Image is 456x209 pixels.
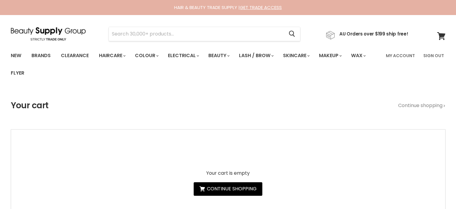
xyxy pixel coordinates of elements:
[234,49,277,62] a: Lash / Brow
[240,4,282,11] a: GET TRADE ACCESS
[284,27,300,41] button: Search
[6,67,29,79] a: Flyer
[109,27,300,41] form: Product
[6,47,382,82] ul: Main menu
[3,47,453,82] nav: Main
[194,182,262,196] a: Continue shopping
[204,49,233,62] a: Beauty
[194,171,262,176] p: Your cart is empty
[420,49,448,62] a: Sign Out
[279,49,313,62] a: Skincare
[56,49,93,62] a: Clearance
[109,27,284,41] input: Search
[314,49,345,62] a: Makeup
[382,49,419,62] a: My Account
[94,49,129,62] a: Haircare
[27,49,55,62] a: Brands
[398,103,446,108] a: Continue shopping
[6,49,26,62] a: New
[163,49,203,62] a: Electrical
[347,49,369,62] a: Wax
[3,5,453,11] div: HAIR & BEAUTY TRADE SUPPLY |
[426,181,450,203] iframe: Gorgias live chat messenger
[11,101,49,110] h1: Your cart
[130,49,162,62] a: Colour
